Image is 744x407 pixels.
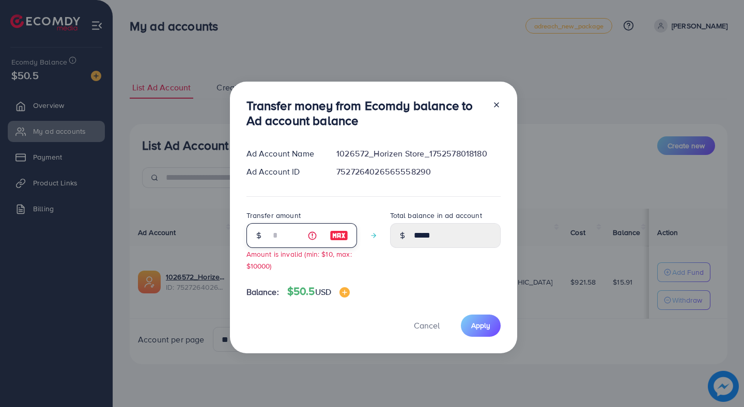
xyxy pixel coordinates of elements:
button: Cancel [401,315,453,337]
label: Total balance in ad account [390,210,482,221]
small: Amount is invalid (min: $10, max: $10000) [246,249,352,271]
img: image [339,287,350,298]
h3: Transfer money from Ecomdy balance to Ad account balance [246,98,484,128]
div: 7527264026565558290 [328,166,508,178]
label: Transfer amount [246,210,301,221]
span: Apply [471,320,490,331]
div: Ad Account Name [238,148,329,160]
span: Balance: [246,286,279,298]
span: Cancel [414,320,440,331]
span: USD [315,286,331,298]
h4: $50.5 [287,285,350,298]
button: Apply [461,315,501,337]
div: 1026572_Horizen Store_1752578018180 [328,148,508,160]
img: image [330,229,348,242]
div: Ad Account ID [238,166,329,178]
